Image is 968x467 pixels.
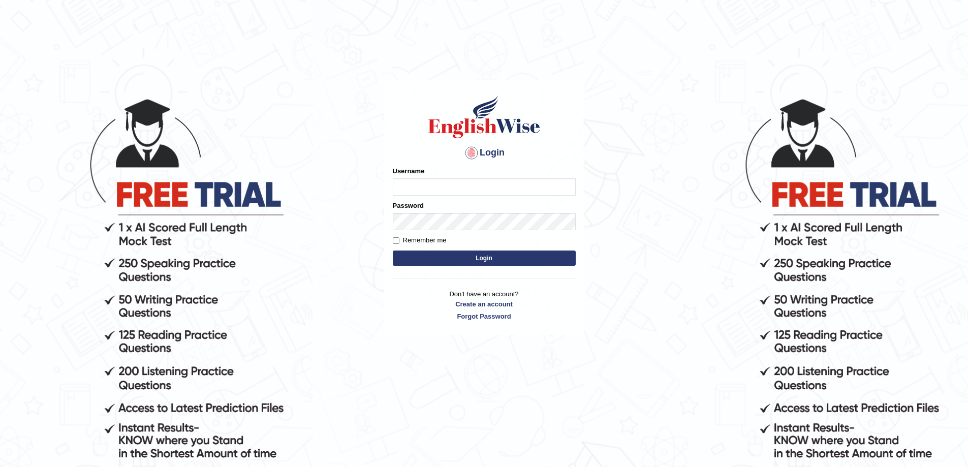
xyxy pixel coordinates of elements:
label: Password [393,201,424,210]
label: Username [393,166,425,176]
a: Create an account [393,299,576,309]
input: Remember me [393,237,399,244]
img: Logo of English Wise sign in for intelligent practice with AI [426,94,542,140]
label: Remember me [393,235,447,245]
p: Don't have an account? [393,289,576,321]
h4: Login [393,145,576,161]
button: Login [393,251,576,266]
a: Forgot Password [393,312,576,321]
